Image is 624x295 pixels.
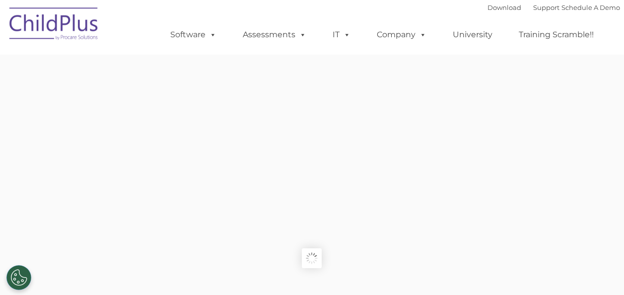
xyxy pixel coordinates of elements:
a: Assessments [233,25,316,45]
img: ChildPlus by Procare Solutions [4,0,104,50]
a: University [443,25,502,45]
a: IT [323,25,360,45]
a: Schedule A Demo [561,3,620,11]
font: | [487,3,620,11]
a: Download [487,3,521,11]
button: Cookies Settings [6,265,31,290]
a: Support [533,3,559,11]
a: Software [160,25,226,45]
a: Company [367,25,436,45]
a: Training Scramble!! [509,25,604,45]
